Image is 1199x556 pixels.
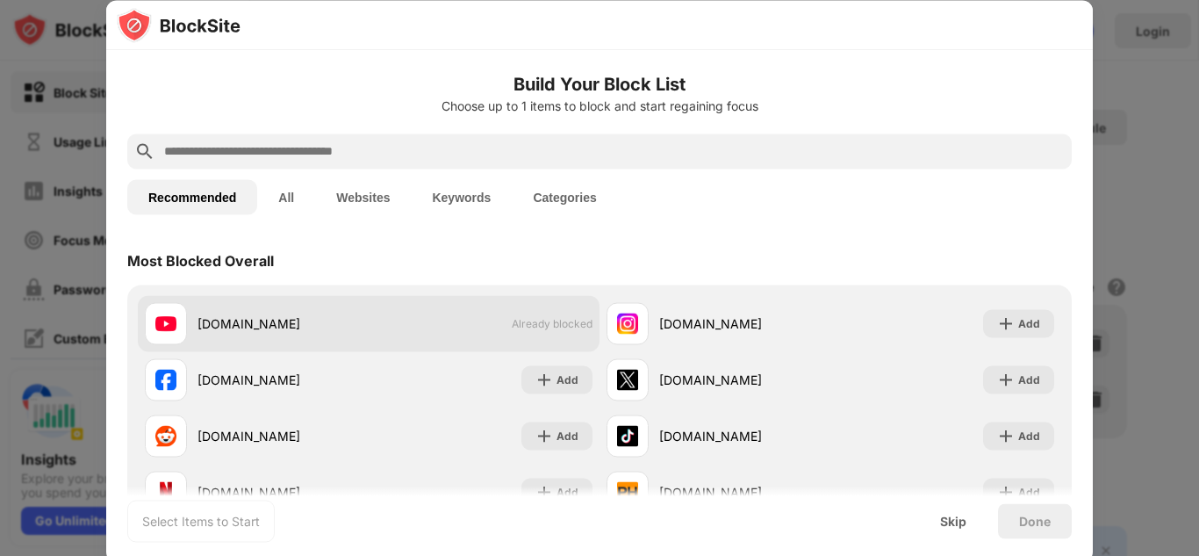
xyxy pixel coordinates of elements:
img: favicons [155,425,176,446]
img: favicons [617,369,638,390]
div: Skip [940,514,966,528]
img: favicons [155,481,176,502]
div: Add [556,483,578,501]
img: favicons [155,313,176,334]
div: Add [1018,427,1040,444]
button: Recommended [127,179,257,214]
div: Select Items to Start [142,512,260,530]
div: [DOMAIN_NAME] [659,371,830,389]
div: Done [1019,514,1051,528]
h6: Build Your Block List [127,70,1072,97]
span: Already blocked [512,317,592,330]
div: Choose up to 1 items to block and start regaining focus [127,98,1072,112]
div: [DOMAIN_NAME] [659,483,830,502]
img: favicons [617,313,638,334]
button: Keywords [411,179,512,214]
button: All [257,179,315,214]
img: favicons [617,481,638,502]
div: [DOMAIN_NAME] [197,314,369,333]
div: Add [1018,371,1040,388]
div: [DOMAIN_NAME] [197,371,369,389]
div: Most Blocked Overall [127,251,274,269]
div: Add [1018,314,1040,332]
div: Add [556,371,578,388]
div: [DOMAIN_NAME] [659,314,830,333]
img: search.svg [134,141,155,162]
div: Add [556,427,578,444]
button: Categories [512,179,617,214]
div: Add [1018,483,1040,501]
img: favicons [155,369,176,390]
div: [DOMAIN_NAME] [197,427,369,445]
div: [DOMAIN_NAME] [659,427,830,445]
img: logo-blocksite.svg [117,7,241,42]
img: favicons [617,425,638,446]
button: Websites [315,179,411,214]
div: [DOMAIN_NAME] [197,483,369,502]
